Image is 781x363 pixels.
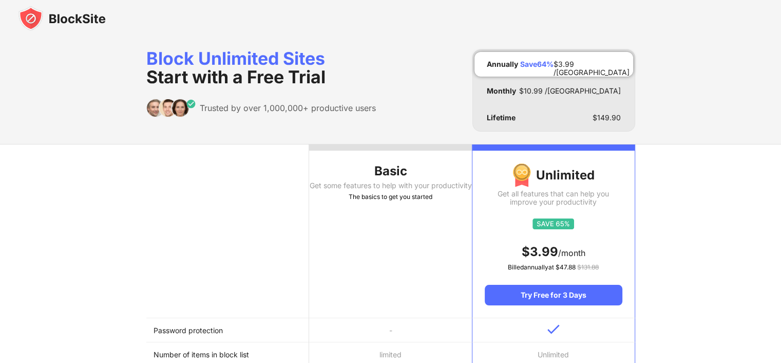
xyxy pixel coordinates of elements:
[485,262,622,273] div: Billed annually at $ 47.88
[309,192,472,202] div: The basics to get you started
[593,114,621,122] div: $ 149.90
[309,163,472,179] div: Basic
[200,103,376,113] div: Trusted by over 1,000,000+ productive users
[519,87,621,95] div: $ 10.99 /[GEOGRAPHIC_DATA]
[522,244,558,259] span: $ 3.99
[309,318,472,342] td: -
[487,87,516,95] div: Monthly
[487,60,518,68] div: Annually
[485,244,622,260] div: /month
[577,263,599,271] span: $ 131.88
[146,99,196,117] img: trusted-by.svg
[512,163,531,188] img: img-premium-medal
[547,324,560,334] img: v-blue.svg
[485,285,622,305] div: Try Free for 3 Days
[485,190,622,206] div: Get all features that can help you improve your productivity
[18,6,106,31] img: blocksite-icon-black.svg
[532,219,574,229] img: save65.svg
[146,318,309,342] td: Password protection
[146,66,326,87] span: Start with a Free Trial
[554,60,630,68] div: $ 3.99 /[GEOGRAPHIC_DATA]
[485,163,622,188] div: Unlimited
[146,49,376,86] div: Block Unlimited Sites
[309,181,472,190] div: Get some features to help with your productivity
[520,60,554,68] div: Save 64 %
[487,114,516,122] div: Lifetime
